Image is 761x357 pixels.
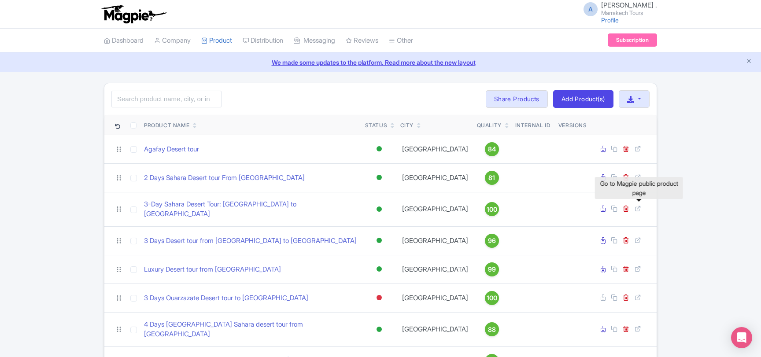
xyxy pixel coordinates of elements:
[584,2,598,16] span: A
[487,293,497,303] span: 100
[144,173,305,183] a: 2 Days Sahara Desert tour From [GEOGRAPHIC_DATA]
[397,135,473,163] td: [GEOGRAPHIC_DATA]
[477,142,507,156] a: 84
[201,29,232,53] a: Product
[144,265,281,275] a: Luxury Desert tour from [GEOGRAPHIC_DATA]
[365,121,388,129] div: Status
[375,234,384,247] div: Active
[477,291,507,305] a: 100
[144,144,199,155] a: Agafay Desert tour
[346,29,378,53] a: Reviews
[555,115,591,135] th: Versions
[477,121,502,129] div: Quality
[144,236,357,246] a: 3 Days Desert tour from [GEOGRAPHIC_DATA] to [GEOGRAPHIC_DATA]
[608,33,657,47] a: Subscription
[375,203,384,216] div: Active
[487,205,497,214] span: 100
[375,171,384,184] div: Active
[400,121,414,129] div: City
[144,293,308,303] a: 3 Days Ouarzazate Desert tour to [GEOGRAPHIC_DATA]
[601,1,657,9] span: [PERSON_NAME] .
[397,312,473,346] td: [GEOGRAPHIC_DATA]
[111,91,222,107] input: Search product name, city, or interal id
[100,4,168,24] img: logo-ab69f6fb50320c5b225c76a69d11143b.png
[375,291,384,304] div: Inactive
[397,163,473,192] td: [GEOGRAPHIC_DATA]
[746,57,752,67] button: Close announcement
[488,265,496,274] span: 99
[144,121,189,129] div: Product Name
[486,90,548,108] a: Share Products
[375,323,384,336] div: Active
[104,29,144,53] a: Dashboard
[477,171,507,185] a: 81
[477,262,507,276] a: 99
[397,283,473,312] td: [GEOGRAPHIC_DATA]
[477,234,507,248] a: 96
[397,226,473,255] td: [GEOGRAPHIC_DATA]
[510,115,555,135] th: Internal ID
[375,263,384,276] div: Active
[488,236,496,246] span: 96
[154,29,191,53] a: Company
[488,325,496,335] span: 88
[5,58,756,67] a: We made some updates to the platform. Read more about the new layout
[601,10,657,16] small: Marrakech Tours
[553,90,613,108] a: Add Product(s)
[397,192,473,226] td: [GEOGRAPHIC_DATA]
[488,173,495,183] span: 81
[243,29,283,53] a: Distribution
[144,320,358,339] a: 4 Days [GEOGRAPHIC_DATA] Sahara desert tour from [GEOGRAPHIC_DATA]
[488,144,496,154] span: 84
[397,255,473,283] td: [GEOGRAPHIC_DATA]
[731,327,752,348] div: Open Intercom Messenger
[144,199,358,219] a: 3-Day Sahara Desert Tour: [GEOGRAPHIC_DATA] to [GEOGRAPHIC_DATA]
[294,29,335,53] a: Messaging
[389,29,413,53] a: Other
[601,16,619,24] a: Profile
[578,2,657,16] a: A [PERSON_NAME] . Marrakech Tours
[477,202,507,216] a: 100
[477,322,507,336] a: 88
[595,177,683,199] div: Go to Magpie public product page
[375,143,384,155] div: Active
